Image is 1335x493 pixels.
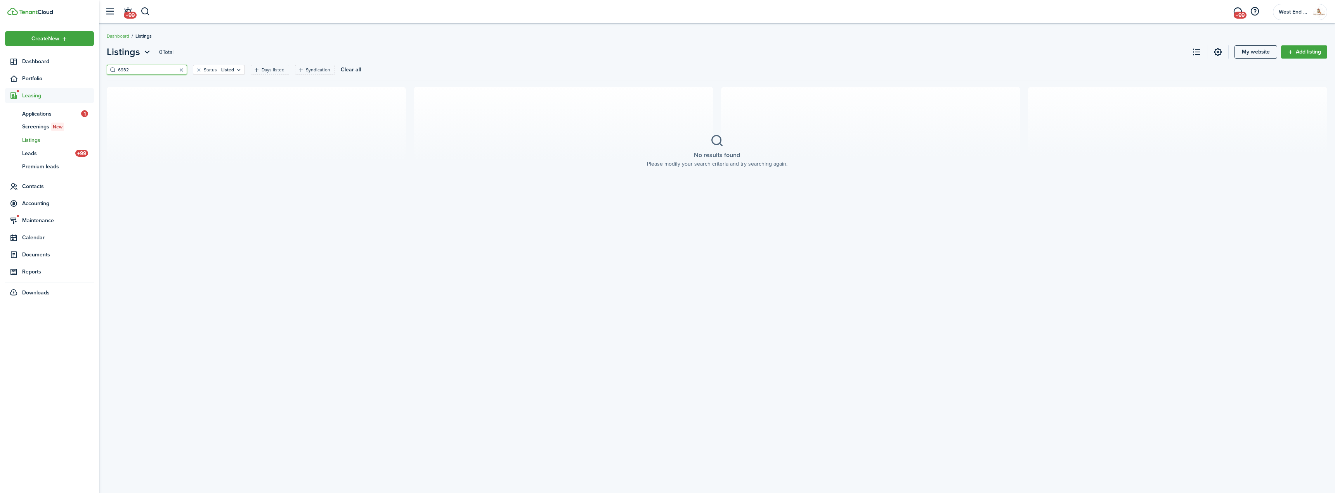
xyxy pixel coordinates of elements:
[1234,45,1277,59] a: My website
[22,251,94,259] span: Documents
[22,234,94,242] span: Calendar
[1234,12,1247,19] span: +99
[22,289,50,297] span: Downloads
[107,45,152,59] button: Open menu
[5,107,94,120] a: Applications1
[306,66,330,73] filter-tag-label: Syndication
[5,31,94,46] button: Open menu
[140,5,150,18] button: Search
[1281,45,1327,59] a: Add listing
[159,48,173,56] header-page-total: 0 Total
[53,123,62,130] span: New
[196,67,202,73] button: Clear filter
[107,45,152,59] button: Listings
[1279,9,1310,15] span: West End Property Management
[219,66,234,73] filter-tag-value: Listed
[22,163,94,171] span: Premium leads
[694,150,740,160] placeholder-title: No results found
[5,120,94,133] a: ScreeningsNew
[5,160,94,173] a: Premium leads
[22,92,94,100] span: Leasing
[22,110,81,118] span: Applications
[107,45,140,59] span: Listings
[176,64,187,75] button: Clear search
[124,12,137,19] span: +99
[251,65,289,75] filter-tag: Open filter
[22,149,75,157] span: Leads
[22,199,94,208] span: Accounting
[22,182,94,190] span: Contacts
[5,147,94,160] a: Leads+99
[295,65,335,75] filter-tag: Open filter
[31,36,59,42] span: Create New
[647,160,787,168] placeholder-description: Please modify your search criteria and try searching again.
[1248,5,1261,18] button: Open resource center
[5,54,94,69] a: Dashboard
[120,2,135,22] a: Notifications
[22,74,94,83] span: Portfolio
[22,268,94,276] span: Reports
[5,264,94,279] a: Reports
[7,8,18,15] img: TenantCloud
[22,123,94,131] span: Screenings
[81,110,88,117] span: 1
[19,10,53,14] img: TenantCloud
[75,150,88,157] span: +99
[193,65,245,75] filter-tag: Open filter
[135,33,152,40] span: Listings
[262,66,284,73] filter-tag-label: Days listed
[116,66,184,74] input: Search here...
[341,65,361,75] button: Clear all
[5,133,94,147] a: Listings
[102,4,117,19] button: Open sidebar
[22,216,94,225] span: Maintenance
[1313,6,1325,18] img: West End Property Management
[22,57,94,66] span: Dashboard
[204,66,217,73] filter-tag-label: Status
[22,136,94,144] span: Listings
[1230,2,1245,22] a: Messaging
[107,33,129,40] a: Dashboard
